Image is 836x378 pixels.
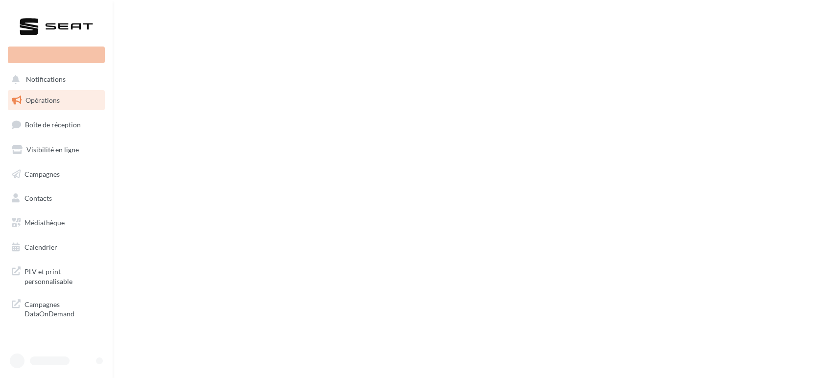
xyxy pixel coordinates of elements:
a: Campagnes [6,164,107,185]
span: Visibilité en ligne [26,145,79,154]
span: Calendrier [24,243,57,251]
a: Visibilité en ligne [6,140,107,160]
a: Médiathèque [6,213,107,233]
a: Boîte de réception [6,114,107,135]
span: Contacts [24,194,52,202]
span: Campagnes [24,169,60,178]
span: Campagnes DataOnDemand [24,298,101,319]
a: Campagnes DataOnDemand [6,294,107,323]
a: PLV et print personnalisable [6,261,107,290]
span: PLV et print personnalisable [24,265,101,286]
span: Boîte de réception [25,120,81,129]
span: Notifications [26,75,66,84]
span: Médiathèque [24,218,65,227]
a: Contacts [6,188,107,209]
a: Calendrier [6,237,107,258]
a: Opérations [6,90,107,111]
span: Opérations [25,96,60,104]
div: Nouvelle campagne [8,47,105,63]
